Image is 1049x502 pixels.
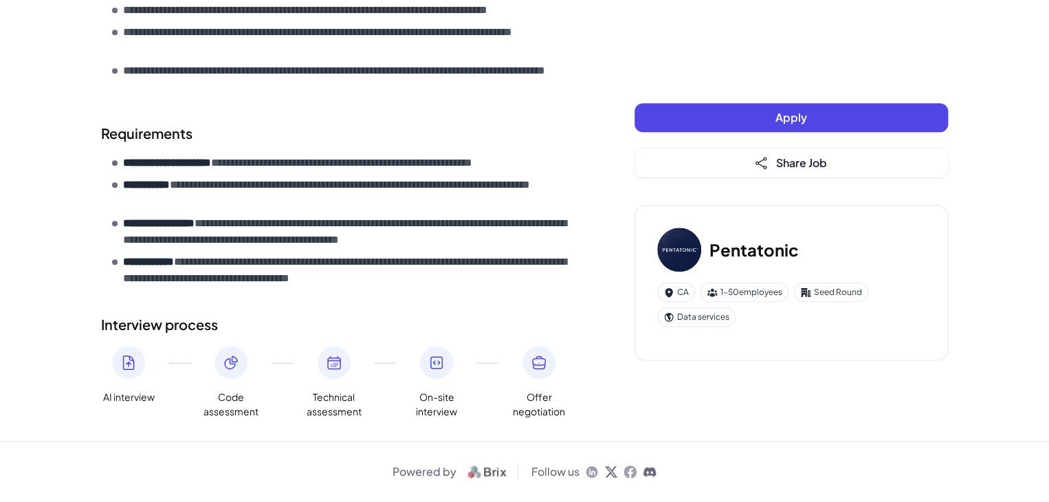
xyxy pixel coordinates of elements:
span: Offer negotiation [511,390,566,419]
span: Technical assessment [307,390,362,419]
img: logo [462,463,512,480]
span: Share Job [776,155,827,170]
h2: Interview process [101,314,579,335]
div: Seed Round [794,283,868,302]
div: Data services [657,307,736,327]
span: Follow us [531,463,579,480]
span: Powered by [393,463,456,480]
button: Share Job [634,149,948,177]
span: On-site interview [409,390,464,419]
div: CA [657,283,695,302]
button: Apply [634,103,948,132]
div: 1-50 employees [700,283,788,302]
img: Pe [657,228,701,272]
h2: Requirements [101,123,579,144]
span: AI interview [103,390,155,404]
h3: Pentatonic [709,237,799,262]
span: Code assessment [203,390,258,419]
span: Apply [775,110,807,124]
